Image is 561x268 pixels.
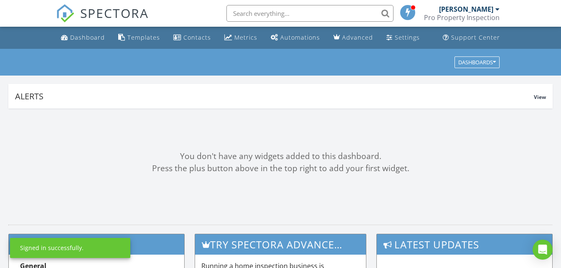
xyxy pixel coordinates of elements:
[8,162,553,174] div: Press the plus button above in the top right to add your first widget.
[439,30,503,46] a: Support Center
[221,30,261,46] a: Metrics
[395,33,420,41] div: Settings
[9,234,184,255] h3: Support
[342,33,373,41] div: Advanced
[56,11,149,29] a: SPECTORA
[424,13,500,22] div: Pro Property Inspection
[280,33,320,41] div: Automations
[377,234,552,255] h3: Latest Updates
[458,59,496,65] div: Dashboards
[195,234,366,255] h3: Try spectora advanced [DATE]
[20,244,84,252] div: Signed in successfully.
[454,56,500,68] button: Dashboards
[127,33,160,41] div: Templates
[267,30,323,46] a: Automations (Basic)
[56,4,74,23] img: The Best Home Inspection Software - Spectora
[234,33,257,41] div: Metrics
[451,33,500,41] div: Support Center
[534,94,546,101] span: View
[383,30,423,46] a: Settings
[533,240,553,260] div: Open Intercom Messenger
[226,5,393,22] input: Search everything...
[330,30,376,46] a: Advanced
[115,30,163,46] a: Templates
[439,5,493,13] div: [PERSON_NAME]
[15,91,534,102] div: Alerts
[183,33,211,41] div: Contacts
[70,33,105,41] div: Dashboard
[8,150,553,162] div: You don't have any widgets added to this dashboard.
[170,30,214,46] a: Contacts
[58,30,108,46] a: Dashboard
[80,4,149,22] span: SPECTORA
